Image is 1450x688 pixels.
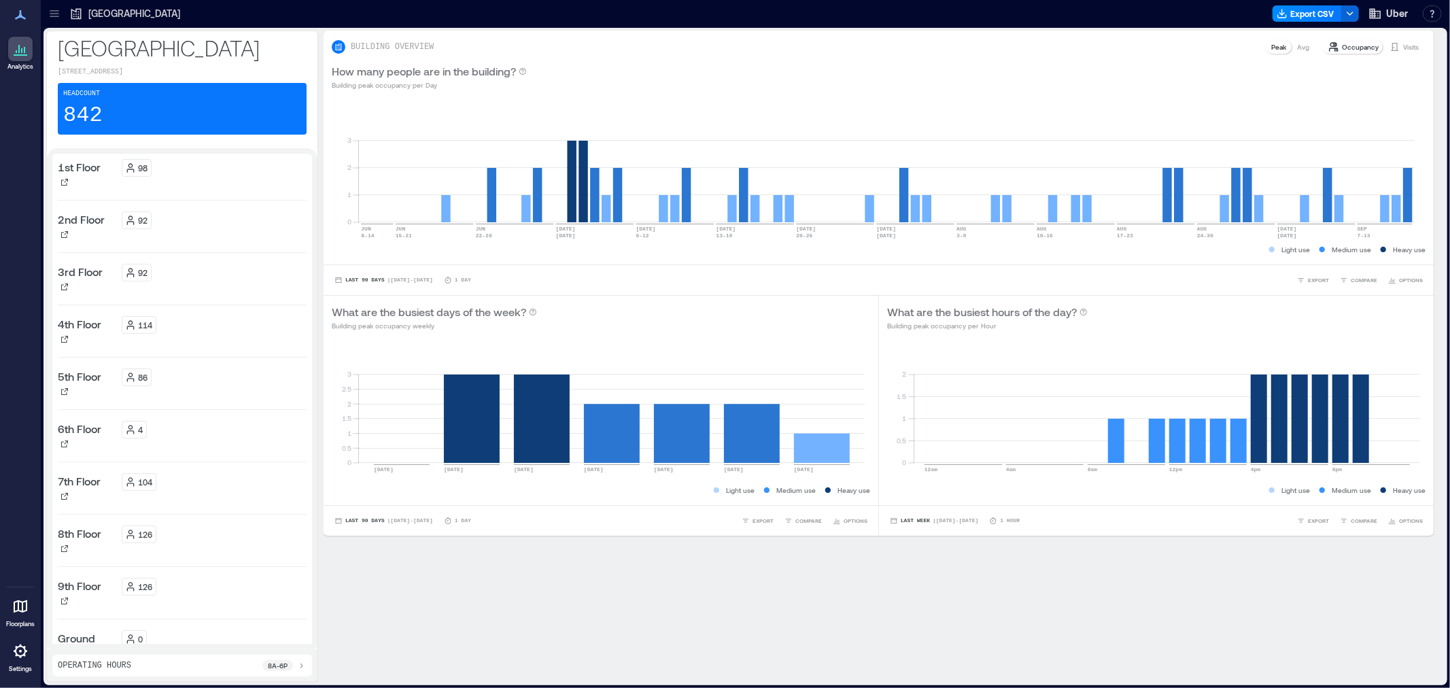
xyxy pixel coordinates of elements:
p: BUILDING OVERVIEW [351,41,434,52]
text: SEP [1358,226,1368,232]
text: [DATE] [584,466,604,472]
text: [DATE] [876,233,896,239]
p: What are the busiest hours of the day? [887,304,1077,320]
button: Export CSV [1273,5,1342,22]
button: EXPORT [1294,514,1332,528]
a: Settings [4,635,37,677]
p: 2nd Floor [58,211,105,228]
p: Settings [9,665,32,673]
span: EXPORT [1308,517,1329,525]
button: OPTIONS [1385,273,1426,287]
span: COMPARE [1351,517,1377,525]
span: OPTIONS [844,517,867,525]
p: Floorplans [6,620,35,628]
text: 3-9 [956,233,967,239]
text: AUG [1117,226,1127,232]
p: 1 Hour [1000,517,1020,525]
text: [DATE] [1277,233,1297,239]
p: 104 [139,477,153,487]
p: 5th Floor [58,368,101,385]
tspan: 0 [347,218,351,226]
text: 22-28 [476,233,492,239]
button: COMPARE [1337,273,1380,287]
text: JUN [396,226,406,232]
text: JUN [476,226,486,232]
text: [DATE] [724,466,744,472]
p: 86 [139,372,148,383]
text: 20-26 [796,233,812,239]
text: [DATE] [1277,226,1297,232]
p: What are the busiest days of the week? [332,304,526,320]
p: Headcount [63,88,100,99]
text: JUN [361,226,371,232]
button: EXPORT [739,514,776,528]
p: Ground Floor [58,630,116,663]
p: 3rd Floor [58,264,103,280]
text: 6-12 [636,233,649,239]
p: 7th Floor [58,473,101,489]
p: Peak [1271,41,1286,52]
p: 1st Floor [58,159,101,175]
p: 8a - 6p [268,660,288,671]
p: 114 [139,320,153,330]
tspan: 0.5 [897,436,907,445]
p: Operating Hours [58,660,131,671]
p: Building peak occupancy per Day [332,80,527,90]
button: EXPORT [1294,273,1332,287]
p: 4 [139,424,143,435]
text: 12am [925,466,937,472]
text: [DATE] [717,226,736,232]
text: 15-21 [396,233,412,239]
p: Heavy use [838,485,870,496]
tspan: 2 [347,163,351,171]
text: [DATE] [556,226,576,232]
p: Light use [1281,485,1310,496]
span: EXPORT [753,517,774,525]
p: 98 [139,162,148,173]
text: 13-19 [717,233,733,239]
tspan: 3 [347,136,351,144]
text: [DATE] [794,466,814,472]
text: 8am [1088,466,1098,472]
p: [GEOGRAPHIC_DATA] [58,34,307,61]
p: Light use [726,485,755,496]
p: Occupancy [1342,41,1379,52]
p: 1 Day [455,276,471,284]
text: [DATE] [796,226,816,232]
p: How many people are in the building? [332,63,516,80]
p: Light use [1281,244,1310,255]
button: Last 90 Days |[DATE]-[DATE] [332,273,436,287]
button: Uber [1364,3,1412,24]
text: 8pm [1332,466,1343,472]
p: 126 [139,581,153,592]
p: Building peak occupancy per Hour [887,320,1088,331]
text: [DATE] [636,226,656,232]
button: COMPARE [1337,514,1380,528]
tspan: 1.5 [897,392,907,400]
text: [DATE] [444,466,464,472]
tspan: 2 [347,400,351,408]
tspan: 0.5 [342,444,351,452]
tspan: 3 [347,370,351,378]
tspan: 2.5 [342,385,351,393]
p: Heavy use [1393,244,1426,255]
p: Visits [1403,41,1419,52]
tspan: 1 [347,429,351,437]
span: Uber [1386,7,1408,20]
text: 4am [1006,466,1016,472]
text: 12pm [1169,466,1182,472]
span: COMPARE [795,517,822,525]
p: Analytics [7,63,33,71]
text: [DATE] [654,466,674,472]
tspan: 2 [903,370,907,378]
a: Floorplans [2,590,39,632]
p: Medium use [1332,244,1371,255]
p: 126 [139,529,153,540]
a: Analytics [3,33,37,75]
p: Medium use [776,485,816,496]
tspan: 1 [903,414,907,422]
span: OPTIONS [1399,517,1423,525]
text: 10-16 [1037,233,1053,239]
text: 24-30 [1197,233,1213,239]
p: Building peak occupancy weekly [332,320,537,331]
